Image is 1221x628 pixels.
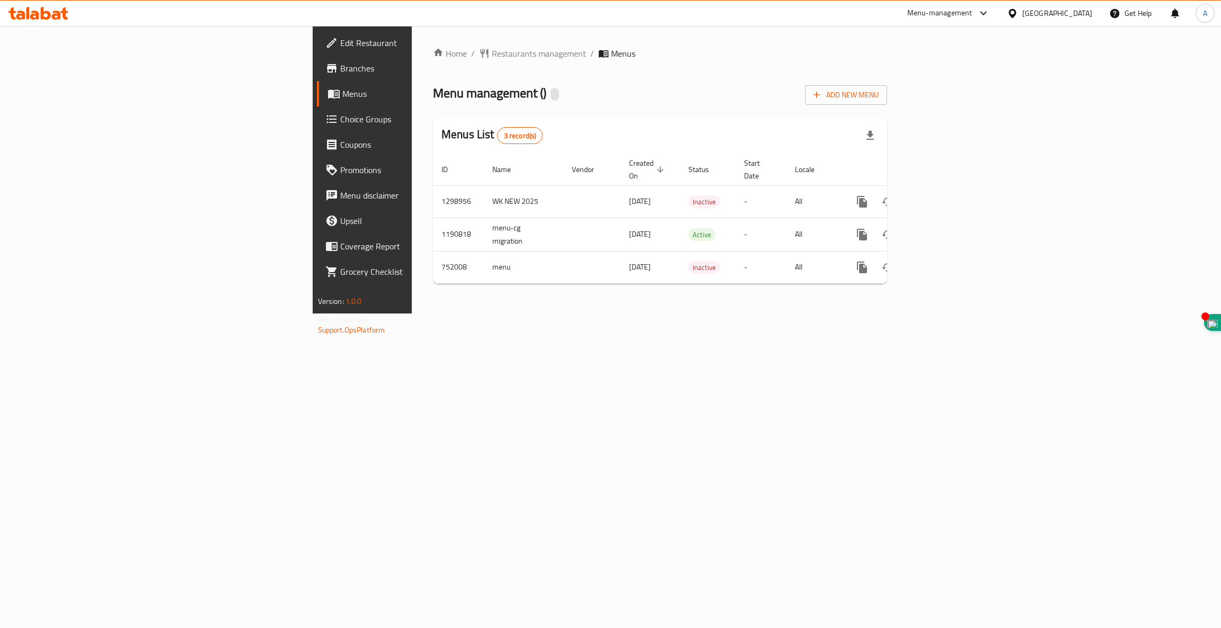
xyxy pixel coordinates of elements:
td: menu [484,251,563,283]
span: Vendor [572,163,608,176]
span: Active [688,229,715,241]
td: - [736,218,786,251]
button: Add New Menu [805,85,887,105]
span: Coverage Report [340,240,508,253]
span: Grocery Checklist [340,265,508,278]
span: 1.0.0 [346,294,362,308]
td: - [736,185,786,218]
button: more [850,189,875,214]
td: - [736,251,786,283]
a: Coupons [317,132,517,157]
button: more [850,255,875,280]
button: more [850,222,875,247]
span: 3 record(s) [498,131,543,141]
span: [DATE] [629,227,651,241]
span: Upsell [340,214,508,227]
th: Actions [841,154,960,186]
span: Branches [340,62,508,75]
a: Menus [317,81,517,106]
span: Created On [629,157,667,182]
h2: Menus List [441,127,543,144]
span: ID [441,163,462,176]
span: Menus [342,87,508,100]
nav: breadcrumb [433,47,887,60]
span: Start Date [744,157,774,182]
button: Change Status [875,189,900,214]
span: Edit Restaurant [340,37,508,49]
a: Promotions [317,157,517,183]
div: Menu-management [907,7,972,20]
div: Export file [857,123,883,148]
td: All [786,251,841,283]
span: [DATE] [629,260,651,274]
span: Inactive [688,262,720,274]
a: Grocery Checklist [317,259,517,284]
td: menu-cg migration [484,218,563,251]
span: Restaurants management [492,47,586,60]
div: Active [688,228,715,241]
a: Menu disclaimer [317,183,517,208]
span: Menus [611,47,635,60]
span: Get support on: [318,312,367,326]
span: Choice Groups [340,113,508,125]
span: Menu disclaimer [340,189,508,202]
a: Upsell [317,208,517,234]
div: Inactive [688,261,720,274]
a: Restaurants management [479,47,586,60]
span: Promotions [340,164,508,176]
span: Add New Menu [813,88,879,102]
a: Edit Restaurant [317,30,517,56]
span: A [1203,7,1207,19]
div: Inactive [688,195,720,208]
span: Version: [318,294,344,308]
span: Inactive [688,196,720,208]
td: All [786,218,841,251]
div: Total records count [497,127,543,144]
table: enhanced table [433,154,960,284]
button: Change Status [875,255,900,280]
span: [DATE] [629,194,651,208]
td: All [786,185,841,218]
span: Name [492,163,525,176]
span: Coupons [340,138,508,151]
li: / [590,47,594,60]
button: Change Status [875,222,900,247]
a: Support.OpsPlatform [318,323,385,337]
a: Coverage Report [317,234,517,259]
span: Status [688,163,723,176]
td: WK NEW 2025 [484,185,563,218]
a: Choice Groups [317,106,517,132]
span: Locale [795,163,828,176]
div: [GEOGRAPHIC_DATA] [1022,7,1092,19]
a: Branches [317,56,517,81]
